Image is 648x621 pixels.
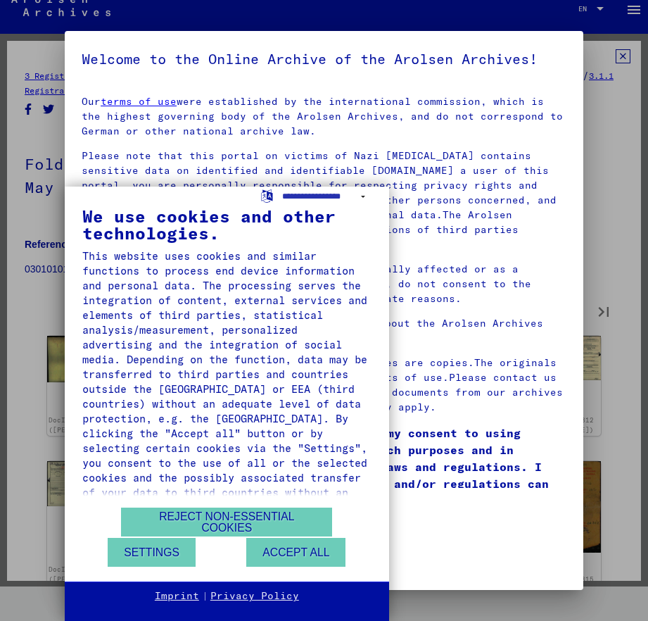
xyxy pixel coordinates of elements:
[108,538,196,567] button: Settings
[121,508,332,537] button: Reject non-essential cookies
[82,249,371,515] div: This website uses cookies and similar functions to process end device information and personal da...
[210,589,299,603] a: Privacy Policy
[82,208,371,241] div: We use cookies and other technologies.
[155,589,199,603] a: Imprint
[246,538,345,567] button: Accept all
